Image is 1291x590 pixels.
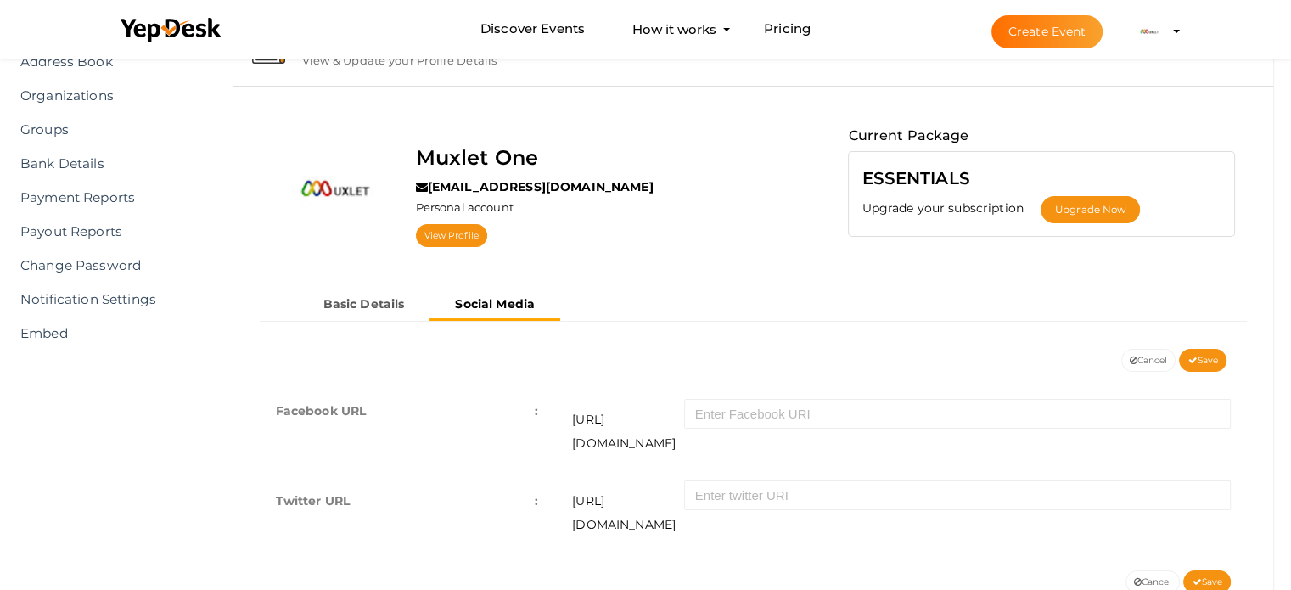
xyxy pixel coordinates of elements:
button: Cancel [1121,349,1176,372]
button: Social Media [429,290,560,321]
label: [EMAIL_ADDRESS][DOMAIN_NAME] [416,178,654,195]
a: Change Password [13,249,203,283]
a: Address Book [13,45,203,79]
b: Social Media [455,296,535,312]
span: Save [1192,576,1222,587]
b: Basic Details [323,296,405,312]
a: Embed [13,317,203,351]
a: Payment Reports [13,181,203,215]
a: Bank Details [13,147,203,181]
a: Pricing [764,14,811,45]
td: Facebook URL [259,382,556,472]
button: Save [1179,349,1226,372]
button: How it works [627,14,721,45]
a: Notification Settings [13,283,203,317]
a: Organizations [13,79,203,113]
a: Discover Events [480,14,585,45]
input: Enter twitter URI [684,480,1231,510]
span: : [535,399,538,423]
button: Create Event [991,15,1103,48]
a: Payout Reports [13,215,203,249]
a: View Profile [416,224,487,247]
a: Groups [13,113,203,147]
span: [URL][DOMAIN_NAME] [572,399,684,455]
label: Personal account [416,199,514,216]
label: Current Package [848,125,968,147]
button: Basic Details [298,290,430,318]
button: Upgrade Now [1041,196,1140,223]
td: Twitter URL [259,472,556,553]
span: Save [1187,355,1218,366]
span: [URL][DOMAIN_NAME] [572,480,684,537]
label: ESSENTIALS [862,165,969,192]
span: : [535,489,538,513]
label: Muxlet One [416,142,538,174]
a: Profile Details View & Update your Profile Details [242,54,1266,70]
img: ACg8ocIWNsa0RHzOEXgJfEbSp8kohUkf-5JWgRCa194T7eVOR_ZCVbk=s100 [1132,14,1166,48]
label: Upgrade your subscription [862,199,1041,216]
img: ACg8ocIWNsa0RHzOEXgJfEbSp8kohUkf-5JWgRCa194T7eVOR_ZCVbk=s100 [272,125,399,252]
input: Enter Facebook URI [684,399,1231,429]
